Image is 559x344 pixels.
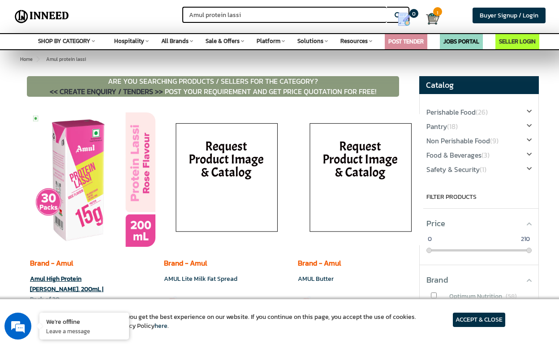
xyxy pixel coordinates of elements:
span: (18) [447,121,458,132]
span: Sale & Offers [206,37,240,45]
span: Solutions [297,37,323,45]
img: 75425.jpg [30,112,155,247]
img: logo_Zg8I0qSkbAqR2WFHt3p6CTuqpyXMFPubPcD2OT02zFN43Cy9FUNNG3NEPhM_Q1qe_.png [15,54,38,59]
span: All Brands [161,37,189,45]
span: Safety & Security [426,164,486,175]
div: Leave a message [47,50,150,62]
span: (1) [480,164,486,175]
span: Amul protein lassi [40,56,86,63]
span: (58) [506,292,517,301]
span: Resources [340,37,368,45]
span: > [36,56,39,63]
a: Food & Beverages(3) [426,151,490,160]
span: Optimum Nutrition [449,292,502,301]
a: SELLER LOGIN [499,37,536,46]
span: 0 [426,234,433,244]
span: Non Perishable Food [426,136,499,146]
div: FILTER PRODUCTS [426,193,532,202]
div: Price [426,209,532,229]
a: Brand - Amul [30,258,73,268]
a: my Quotes 0 [389,9,426,30]
img: inneed-price-tag.png [298,296,311,310]
a: AMUL Lite Milk Fat Spread [164,274,237,284]
span: 1 [433,7,442,16]
span: 210 [520,234,531,244]
img: inneed-price-tag.png [164,296,177,310]
span: << CREATE ENQUIRY / TENDERS >> [50,86,163,97]
div: We're offline [46,317,122,326]
span: Platform [257,37,280,45]
a: here [155,321,168,331]
a: AMUL Butter [298,274,334,284]
textarea: Type your message and click 'Submit' [4,245,171,276]
article: ACCEPT & CLOSE [453,313,505,327]
a: Amul High Protein [PERSON_NAME], 200mL | Pack of 30 [30,274,103,304]
a: << CREATE ENQUIRY / TENDERS >> [50,86,165,97]
a: Pantry(18) [426,122,458,132]
span: We are offline. Please leave us a message. [19,113,156,203]
a: Home [18,54,34,64]
img: inneed-image-na.png [164,112,289,247]
article: We use cookies to ensure you get the best experience on our website. If you continue on this page... [54,313,416,331]
div: Brand [426,265,532,286]
img: Inneed.Market [12,5,72,28]
img: Cart [426,12,439,26]
a: POST TENDER [388,37,424,46]
span: (3) [482,150,490,160]
img: inneed-image-na.png [298,112,423,247]
span: Catalog [426,79,454,91]
input: Search for Brands, Products, Sellers, Manufacturers... [182,7,387,23]
span: Hospitality [114,37,144,45]
em: Driven by SalesIQ [70,235,114,241]
a: Non Perishable Food(9) [426,137,499,146]
p: ARE YOU SEARCHING PRODUCTS / SELLERS FOR THE CATEGORY? POST YOUR REQUIREMENT AND GET PRICE QUOTAT... [27,76,399,97]
span: Food & Beverages [426,150,490,160]
em: Submit [131,276,163,288]
img: salesiqlogo_leal7QplfZFryJ6FIlVepeu7OftD7mt8q6exU6-34PB8prfIgodN67KcxXM9Y7JQ_.png [62,235,68,241]
a: Cart 1 [426,9,431,29]
span: SHOP BY CATEGORY [38,37,90,45]
span: (9) [490,136,499,146]
a: Safety & Security(1) [426,165,486,175]
span: (26) [476,107,488,117]
span: 0 [409,9,418,18]
a: Perishable Food(26) [426,108,488,117]
span: > [40,54,44,64]
a: JOBS PORTAL [443,37,479,46]
span: Perishable Food [426,107,488,117]
a: Brand - Amul [298,258,341,268]
span: Buyer Signup / Login [480,11,538,20]
a: Brand - Amul [164,258,207,268]
a: Buyer Signup / Login [473,8,546,23]
p: Leave a message [46,327,122,335]
img: Show My Quotes [397,13,411,26]
div: Minimize live chat window [147,4,168,26]
span: Pantry [426,121,458,132]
